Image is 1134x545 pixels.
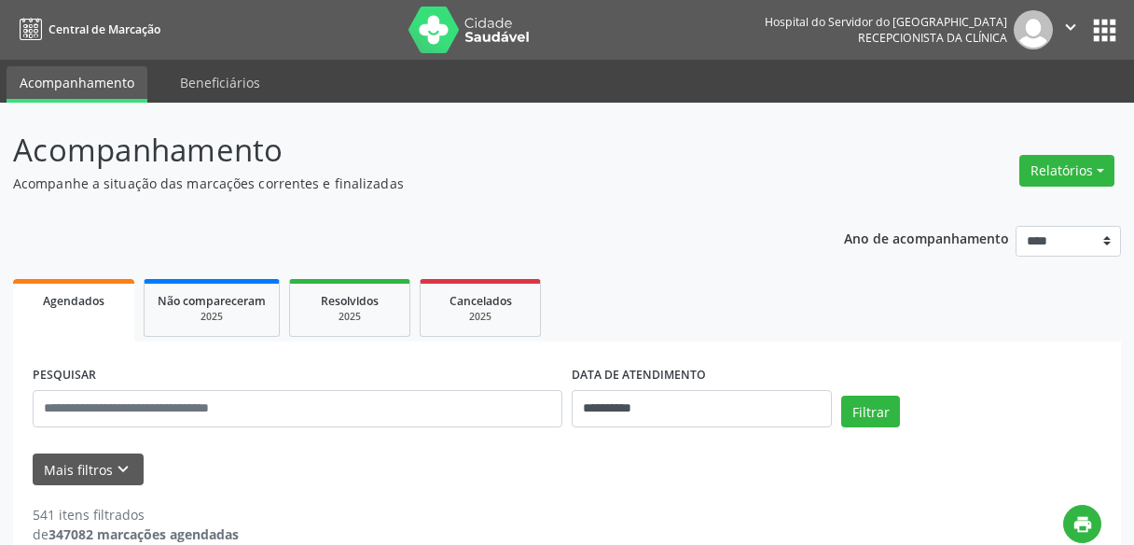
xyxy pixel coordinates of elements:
[33,524,239,544] div: de
[844,226,1009,249] p: Ano de acompanhamento
[167,66,273,99] a: Beneficiários
[858,30,1007,46] span: Recepcionista da clínica
[48,21,160,37] span: Central de Marcação
[48,525,239,543] strong: 347082 marcações agendadas
[33,454,144,486] button: Mais filtroskeyboard_arrow_down
[113,459,133,480] i: keyboard_arrow_down
[1063,505,1101,543] button: print
[1019,155,1114,187] button: Relatórios
[572,361,706,390] label: DATA DE ATENDIMENTO
[303,310,396,324] div: 2025
[7,66,147,103] a: Acompanhamento
[158,310,266,324] div: 2025
[13,127,789,174] p: Acompanhamento
[1014,10,1053,49] img: img
[158,293,266,309] span: Não compareceram
[321,293,379,309] span: Resolvidos
[841,396,900,427] button: Filtrar
[434,310,527,324] div: 2025
[33,505,239,524] div: 541 itens filtrados
[43,293,104,309] span: Agendados
[1060,17,1081,37] i: 
[13,14,160,45] a: Central de Marcação
[33,361,96,390] label: PESQUISAR
[449,293,512,309] span: Cancelados
[13,174,789,193] p: Acompanhe a situação das marcações correntes e finalizadas
[1072,514,1093,535] i: print
[1053,10,1088,49] button: 
[765,14,1007,30] div: Hospital do Servidor do [GEOGRAPHIC_DATA]
[1088,14,1121,47] button: apps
